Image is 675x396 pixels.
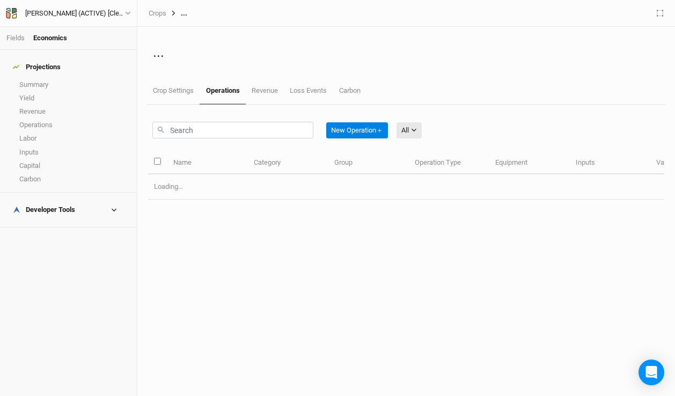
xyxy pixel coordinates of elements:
[284,78,333,104] a: Loss Events
[489,151,569,174] th: Equipment
[33,33,67,43] div: Economics
[246,78,284,104] a: Revenue
[326,122,388,138] button: New Operation＋
[6,34,25,42] a: Fields
[13,63,61,71] div: Projections
[397,122,422,138] button: All
[167,151,247,174] th: Name
[166,9,187,18] div: ...
[5,8,131,19] button: [PERSON_NAME] (ACTIVE) [Cleaned up OpEx]
[569,151,650,174] th: Inputs
[333,78,366,104] a: Carbon
[147,78,200,104] a: Crop Settings
[328,151,408,174] th: Group
[247,151,328,174] th: Category
[149,9,166,18] a: Crops
[401,125,409,136] div: All
[152,122,313,138] input: Search
[25,8,125,19] div: [PERSON_NAME] (ACTIVE) [Cleaned up OpEx]
[6,199,130,221] h4: Developer Tools
[639,360,664,385] div: Open Intercom Messenger
[25,8,125,19] div: Warehime (ACTIVE) [Cleaned up OpEx]
[200,78,245,105] a: Operations
[13,206,75,214] div: Developer Tools
[154,158,161,165] input: select all items
[408,151,489,174] th: Operation Type
[153,44,659,61] h1: ...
